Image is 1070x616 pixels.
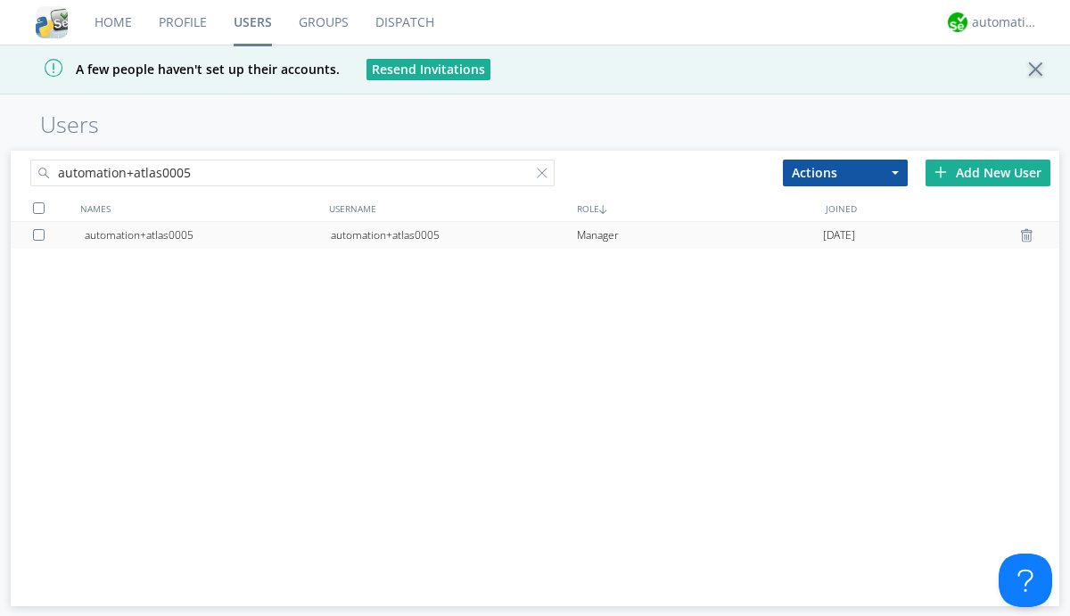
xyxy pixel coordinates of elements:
[577,222,823,249] div: Manager
[366,59,490,80] button: Resend Invitations
[11,222,1059,249] a: automation+atlas0005automation+atlas0005Manager[DATE]
[36,6,68,38] img: cddb5a64eb264b2086981ab96f4c1ba7
[926,160,1050,186] div: Add New User
[934,166,947,178] img: plus.svg
[331,222,577,249] div: automation+atlas0005
[783,160,908,186] button: Actions
[76,195,325,221] div: NAMES
[325,195,573,221] div: USERNAME
[823,222,855,249] span: [DATE]
[572,195,821,221] div: ROLE
[85,222,331,249] div: automation+atlas0005
[972,13,1039,31] div: automation+atlas
[821,195,1070,221] div: JOINED
[30,160,555,186] input: Search users
[999,554,1052,607] iframe: Toggle Customer Support
[948,12,967,32] img: d2d01cd9b4174d08988066c6d424eccd
[13,61,340,78] span: A few people haven't set up their accounts.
